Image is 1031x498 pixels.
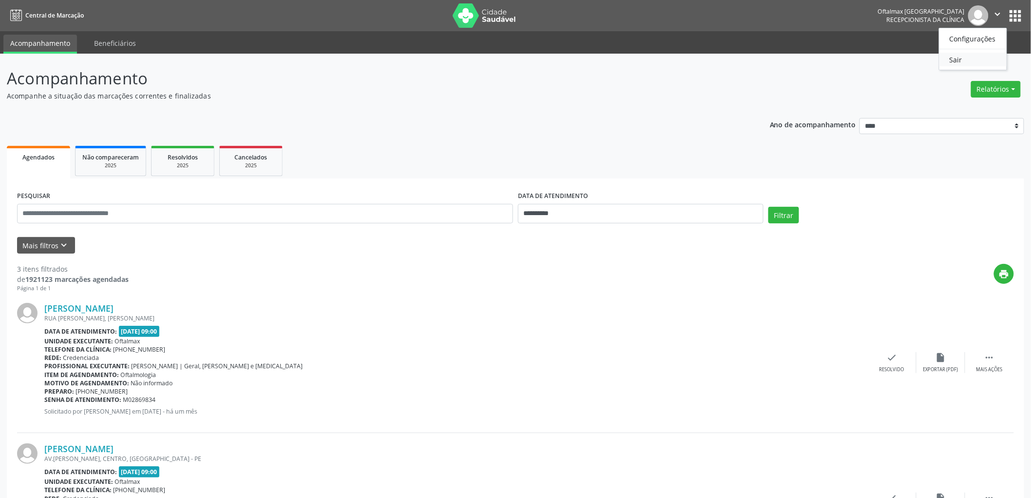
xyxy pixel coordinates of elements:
[44,345,112,354] b: Telefone da clínica:
[59,240,70,251] i: keyboard_arrow_down
[44,396,121,404] b: Senha de atendimento:
[44,486,112,494] b: Telefone da clínica:
[936,352,946,363] i: insert_drive_file
[939,28,1007,70] ul: 
[994,264,1014,284] button: print
[968,5,989,26] img: img
[76,387,128,396] span: [PHONE_NUMBER]
[158,162,207,169] div: 2025
[119,466,160,478] span: [DATE] 09:00
[25,11,84,20] span: Central de Marcação
[17,274,129,284] div: de
[123,396,156,404] span: M02869834
[235,153,267,161] span: Cancelados
[879,366,904,373] div: Resolvido
[44,354,61,362] b: Rede:
[44,443,114,454] a: [PERSON_NAME]
[44,455,868,463] div: AV.[PERSON_NAME], CENTRO, [GEOGRAPHIC_DATA] - PE
[22,153,55,161] span: Agendados
[976,366,1003,373] div: Mais ações
[887,352,897,363] i: check
[115,478,140,486] span: Oftalmax
[7,7,84,23] a: Central de Marcação
[44,407,868,416] p: Solicitado por [PERSON_NAME] em [DATE] - há um mês
[768,207,799,223] button: Filtrar
[44,303,114,314] a: [PERSON_NAME]
[993,9,1003,20] i: 
[17,443,38,464] img: img
[770,118,856,130] p: Ano de acompanhamento
[887,16,965,24] span: Recepcionista da clínica
[82,153,139,161] span: Não compareceram
[115,337,140,345] span: Oftalmax
[17,237,75,254] button: Mais filtroskeyboard_arrow_down
[44,337,113,345] b: Unidade executante:
[44,387,74,396] b: Preparo:
[131,379,173,387] span: Não informado
[7,66,719,91] p: Acompanhamento
[17,189,50,204] label: PESQUISAR
[1007,7,1024,24] button: apps
[44,362,130,370] b: Profissional executante:
[971,81,1021,98] button: Relatórios
[44,478,113,486] b: Unidade executante:
[44,371,119,379] b: Item de agendamento:
[17,264,129,274] div: 3 itens filtrados
[17,303,38,323] img: img
[63,354,99,362] span: Credenciada
[999,269,1010,279] i: print
[44,327,117,336] b: Data de atendimento:
[923,366,958,373] div: Exportar (PDF)
[121,371,156,379] span: Oftalmologia
[989,5,1007,26] button: 
[44,314,868,322] div: RUA [PERSON_NAME], [PERSON_NAME]
[114,345,166,354] span: [PHONE_NUMBER]
[227,162,275,169] div: 2025
[132,362,303,370] span: [PERSON_NAME] | Geral, [PERSON_NAME] e [MEDICAL_DATA]
[939,53,1007,66] a: Sair
[168,153,198,161] span: Resolvidos
[17,284,129,293] div: Página 1 de 1
[119,326,160,337] span: [DATE] 09:00
[82,162,139,169] div: 2025
[939,32,1007,45] a: Configurações
[44,379,129,387] b: Motivo de agendamento:
[25,275,129,284] strong: 1921123 marcações agendadas
[518,189,588,204] label: DATA DE ATENDIMENTO
[7,91,719,101] p: Acompanhe a situação das marcações correntes e finalizadas
[44,468,117,476] b: Data de atendimento:
[87,35,143,52] a: Beneficiários
[984,352,995,363] i: 
[878,7,965,16] div: Oftalmax [GEOGRAPHIC_DATA]
[114,486,166,494] span: [PHONE_NUMBER]
[3,35,77,54] a: Acompanhamento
